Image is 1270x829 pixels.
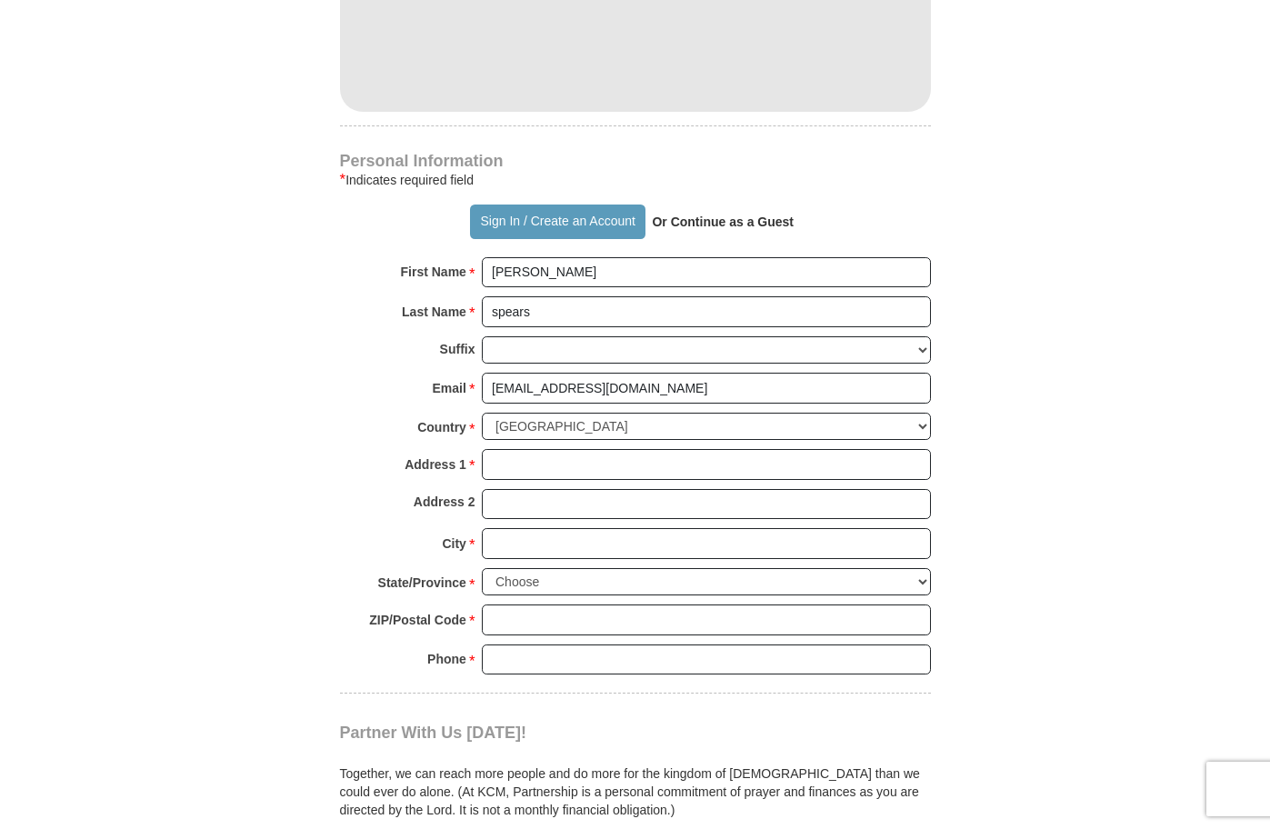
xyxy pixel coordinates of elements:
[433,375,466,401] strong: Email
[414,489,475,514] strong: Address 2
[340,169,931,191] div: Indicates required field
[405,452,466,477] strong: Address 1
[442,531,465,556] strong: City
[440,336,475,362] strong: Suffix
[470,205,645,239] button: Sign In / Create an Account
[402,299,466,325] strong: Last Name
[401,259,466,285] strong: First Name
[417,414,466,440] strong: Country
[378,570,466,595] strong: State/Province
[340,724,527,742] span: Partner With Us [DATE]!
[369,607,466,633] strong: ZIP/Postal Code
[340,154,931,168] h4: Personal Information
[427,646,466,672] strong: Phone
[340,764,931,819] p: Together, we can reach more people and do more for the kingdom of [DEMOGRAPHIC_DATA] than we coul...
[652,215,794,229] strong: Or Continue as a Guest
